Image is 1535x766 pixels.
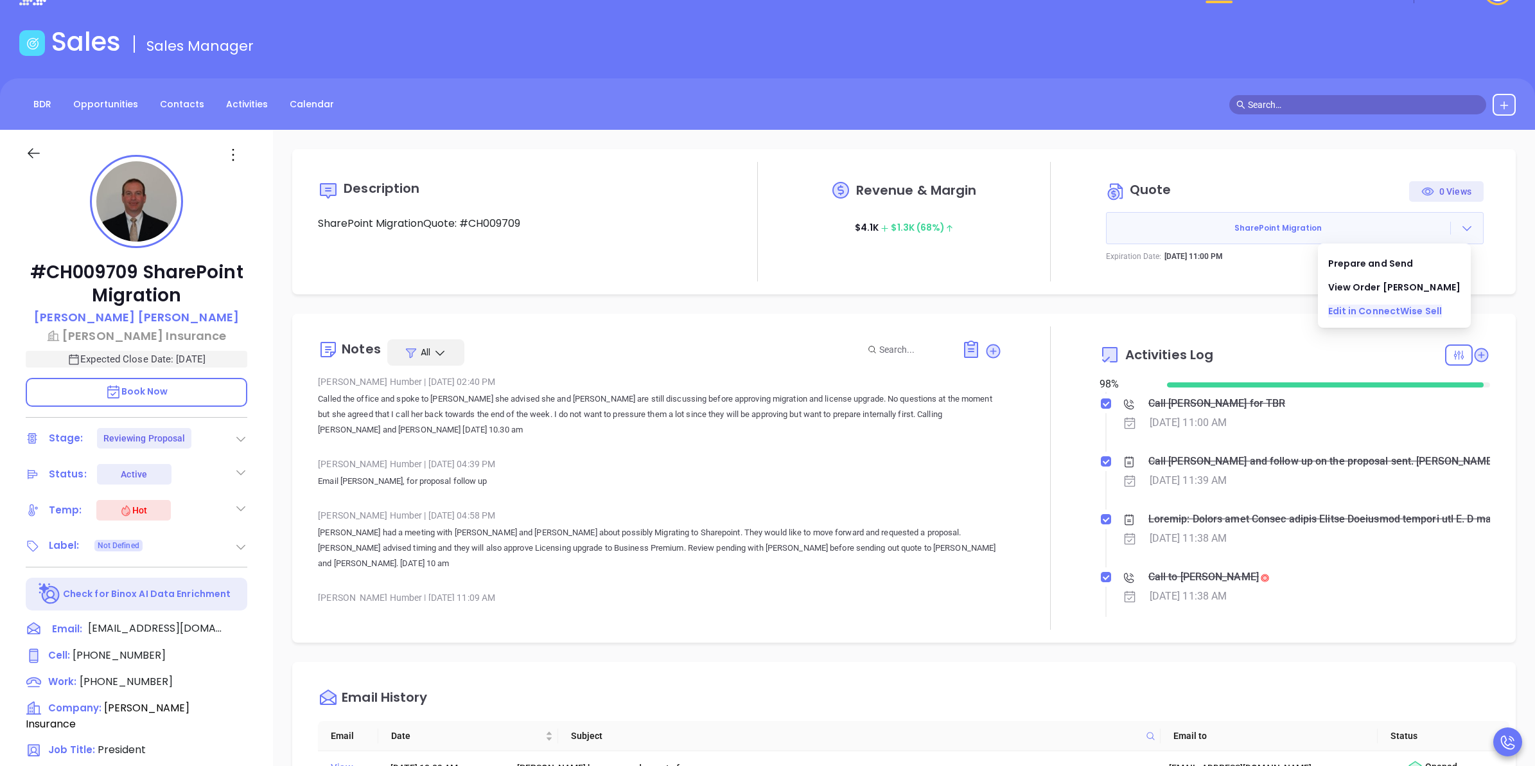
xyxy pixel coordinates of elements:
div: [DATE] 11:38 AM [1150,587,1227,606]
span: Email: [52,621,82,637]
div: Email History [342,691,427,708]
span: Revenue & Margin [856,184,977,197]
span: Not Defined [98,539,139,553]
span: SharePoint Migration [1107,222,1450,234]
p: [PERSON_NAME] had a meeting with [PERSON_NAME] and [PERSON_NAME] about possibly Migrating to Shar... [318,525,1001,571]
div: Loremip: Dolors amet Consec adipis Elitse Doeiusmod tempori utl E. D magn'a en, adm veni qu nost ... [1148,510,1493,529]
span: President [98,742,146,757]
a: [PERSON_NAME] [PERSON_NAME] [34,308,239,327]
a: View Order [PERSON_NAME] [1328,281,1460,294]
input: Search... [879,343,947,357]
th: Email to [1161,721,1378,751]
input: Search… [1248,98,1479,112]
img: profile-user [96,161,177,242]
div: Active [121,464,147,485]
span: Activities Log [1125,348,1213,361]
p: Called the office and spoke to [PERSON_NAME] she advised she and [PERSON_NAME] are still discussi... [318,391,1001,438]
a: Prepare and Send [1328,257,1414,270]
p: Expected Close Date: [DATE] [26,351,247,368]
img: Ai-Enrich-DaqCidB-.svg [39,583,61,605]
span: [PHONE_NUMBER] [80,674,173,689]
span: Sales Manager [146,36,254,56]
span: [PERSON_NAME] Insurance [26,700,189,731]
a: Contacts [152,94,212,115]
p: #CH009709 SharePoint Migration [26,261,247,307]
span: | [424,592,426,603]
div: [PERSON_NAME] Humber [DATE] 04:58 PM [318,506,1001,525]
a: [PERSON_NAME] Insurance [26,327,247,344]
div: Hot [119,503,147,518]
a: BDR [26,94,59,115]
span: [EMAIL_ADDRESS][DOMAIN_NAME] [88,621,223,636]
a: Edit in ConnectWise Sell [1328,305,1442,317]
div: [PERSON_NAME] Humber [DATE] 11:09 AM [318,588,1001,607]
a: Opportunities [66,94,146,115]
span: Subject [571,729,1141,743]
p: Email [PERSON_NAME], for proposal follow up [318,474,1001,489]
p: $ 4.1K [855,216,954,239]
div: Call to [PERSON_NAME] [1148,567,1259,587]
div: Notes [342,343,381,355]
div: Reviewing Proposal [103,428,186,449]
span: Company: [48,701,101,715]
div: Label: [49,536,80,555]
div: [DATE] 11:39 AM [1150,471,1227,490]
span: $ 1.3K (68%) [881,221,953,234]
span: Cell : [48,648,70,662]
div: [DATE] 11:00 AM [1150,413,1227,432]
span: Description [344,179,419,197]
div: [DATE] 11:38 AM [1150,529,1227,548]
p: SharePoint MigrationQuote: #CH009709 [318,216,708,231]
span: Work: [48,675,76,688]
div: 98 % [1100,377,1152,392]
div: Temp: [49,501,82,520]
p: [PERSON_NAME] [PERSON_NAME] [34,308,239,326]
p: Check for Binox AI Data Enrichment [63,587,231,601]
span: | [424,459,426,469]
div: Call [PERSON_NAME] for TBR [1148,394,1286,413]
div: [PERSON_NAME] Humber [DATE] 04:39 PM [318,454,1001,474]
span: [PHONE_NUMBER] [73,648,166,663]
span: Job Title: [48,743,95,756]
div: [PERSON_NAME] Humber [DATE] 02:40 PM [318,372,1001,391]
div: 0 Views [1421,181,1471,202]
th: Email [318,721,378,751]
img: Circle dollar [1106,181,1127,202]
p: [DATE] 11:00 PM [1164,251,1223,262]
a: Calendar [282,94,342,115]
span: | [424,377,426,387]
span: search [1236,100,1245,109]
th: Status [1378,721,1497,751]
div: Stage: [49,429,83,448]
span: Quote [1130,181,1171,199]
a: Activities [218,94,276,115]
span: Date [391,729,543,743]
span: | [424,510,426,521]
p: Expiration Date: [1106,251,1161,262]
div: Call [PERSON_NAME] and follow up on the proposal sent. [PERSON_NAME] needs an explanation.&nbsp; [1148,452,1493,471]
button: SharePoint Migration [1106,212,1484,244]
span: All [421,346,430,359]
span: Book Now [105,385,168,398]
th: Date [378,721,558,751]
div: Status: [49,465,87,484]
h1: Sales [51,26,121,57]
